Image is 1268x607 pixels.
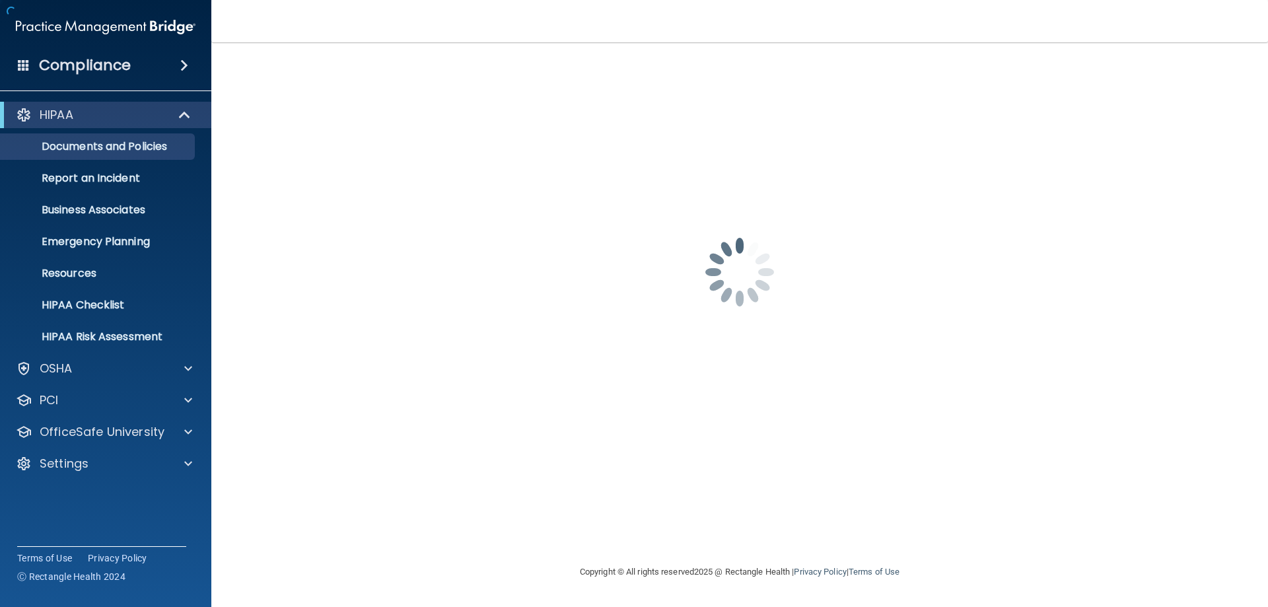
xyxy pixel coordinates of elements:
[9,267,189,280] p: Resources
[16,424,192,440] a: OfficeSafe University
[9,140,189,153] p: Documents and Policies
[9,172,189,185] p: Report an Incident
[674,206,806,338] img: spinner.e123f6fc.gif
[9,203,189,217] p: Business Associates
[17,570,125,583] span: Ⓒ Rectangle Health 2024
[88,552,147,565] a: Privacy Policy
[16,361,192,376] a: OSHA
[9,330,189,343] p: HIPAA Risk Assessment
[39,56,131,75] h4: Compliance
[16,14,195,40] img: PMB logo
[794,567,846,577] a: Privacy Policy
[17,552,72,565] a: Terms of Use
[16,456,192,472] a: Settings
[40,107,73,123] p: HIPAA
[40,424,164,440] p: OfficeSafe University
[40,392,58,408] p: PCI
[9,299,189,312] p: HIPAA Checklist
[499,551,981,593] div: Copyright © All rights reserved 2025 @ Rectangle Health | |
[9,235,189,248] p: Emergency Planning
[849,567,899,577] a: Terms of Use
[40,361,73,376] p: OSHA
[16,107,192,123] a: HIPAA
[16,392,192,408] a: PCI
[40,456,88,472] p: Settings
